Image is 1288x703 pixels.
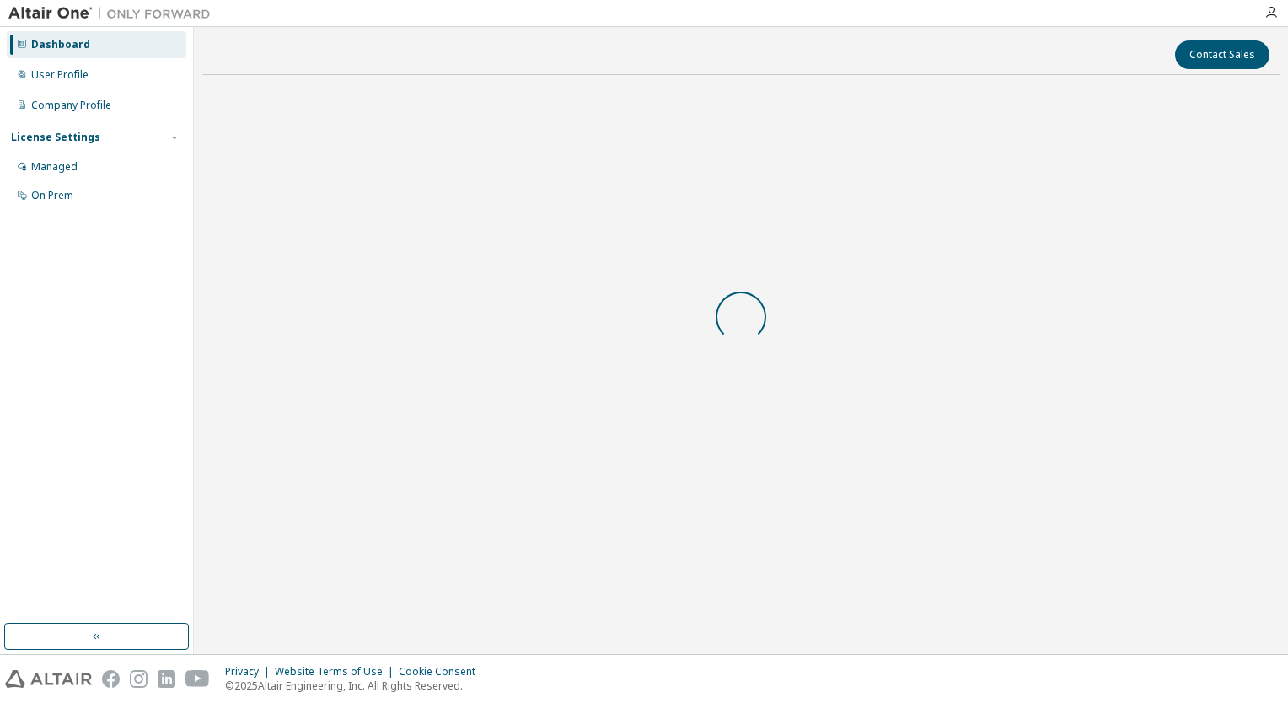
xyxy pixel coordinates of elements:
div: On Prem [31,189,73,202]
div: Managed [31,160,78,174]
div: License Settings [11,131,100,144]
button: Contact Sales [1175,40,1269,69]
img: linkedin.svg [158,670,175,688]
div: Company Profile [31,99,111,112]
img: youtube.svg [185,670,210,688]
img: altair_logo.svg [5,670,92,688]
img: Altair One [8,5,219,22]
p: © 2025 Altair Engineering, Inc. All Rights Reserved. [225,679,486,693]
div: Website Terms of Use [275,665,399,679]
img: instagram.svg [130,670,148,688]
div: User Profile [31,68,89,82]
img: facebook.svg [102,670,120,688]
div: Privacy [225,665,275,679]
div: Dashboard [31,38,90,51]
div: Cookie Consent [399,665,486,679]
